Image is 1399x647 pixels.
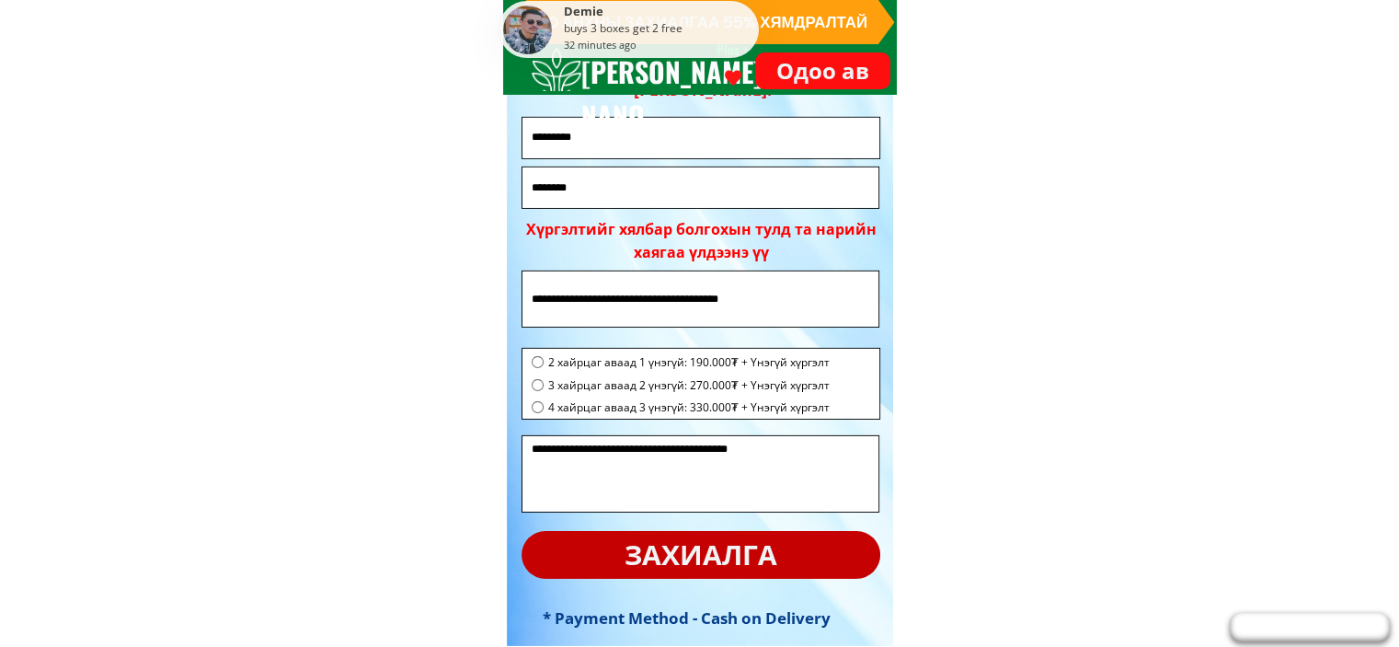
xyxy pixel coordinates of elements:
span: 4 хайрцаг аваад 3 үнэгүй: 330.000₮ + Үнэгүй хүргэлт [548,399,830,416]
p: Одоо ав [743,49,900,93]
span: 2 хайрцаг аваад 1 үнэгүй: 190.000₮ + Үнэгүй хүргэлт [548,353,830,371]
span: 3 хайрцаг аваад 2 үнэгүй: 270.000₮ + Үнэгүй хүргэлт [548,376,830,394]
div: buys 3 boxes get 2 free [564,21,754,37]
div: Хүргэлтийг хялбар болгохын тулд та нарийн хаягаа үлдээнэ үү [526,218,877,265]
h3: [PERSON_NAME] NANO [581,50,786,138]
div: 32 minutes ago [564,37,636,53]
h3: * Payment Method - Cash on Delivery [543,606,862,630]
div: Demie [564,6,754,21]
p: захиалга [505,528,897,582]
